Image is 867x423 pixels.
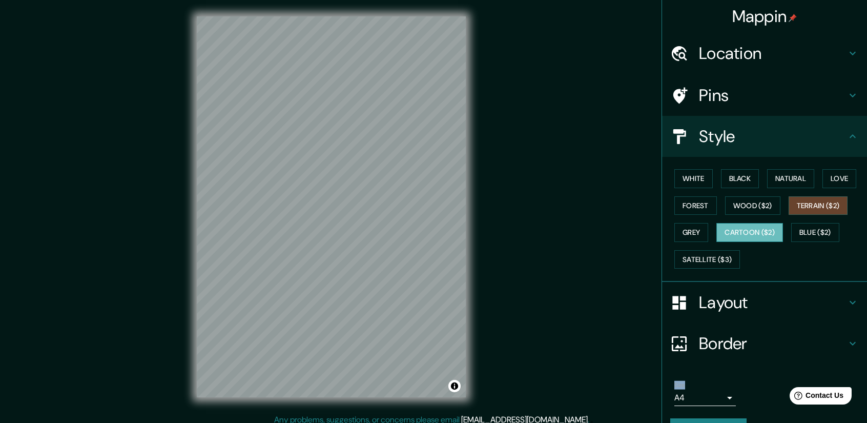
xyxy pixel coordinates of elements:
[721,169,759,188] button: Black
[674,169,713,188] button: White
[662,323,867,364] div: Border
[674,196,717,215] button: Forest
[776,383,856,412] iframe: Help widget launcher
[662,33,867,74] div: Location
[662,75,867,116] div: Pins
[448,380,461,392] button: Toggle attribution
[662,282,867,323] div: Layout
[674,250,740,269] button: Satellite ($3)
[662,116,867,157] div: Style
[822,169,856,188] button: Love
[791,223,839,242] button: Blue ($2)
[674,381,685,390] label: Size
[789,14,797,22] img: pin-icon.png
[699,85,847,106] h4: Pins
[699,126,847,147] h4: Style
[725,196,780,215] button: Wood ($2)
[789,196,848,215] button: Terrain ($2)
[716,223,783,242] button: Cartoon ($2)
[674,223,708,242] button: Grey
[699,43,847,64] h4: Location
[699,292,847,313] h4: Layout
[674,390,736,406] div: A4
[767,169,814,188] button: Natural
[699,333,847,354] h4: Border
[197,16,466,397] canvas: Map
[732,6,797,27] h4: Mappin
